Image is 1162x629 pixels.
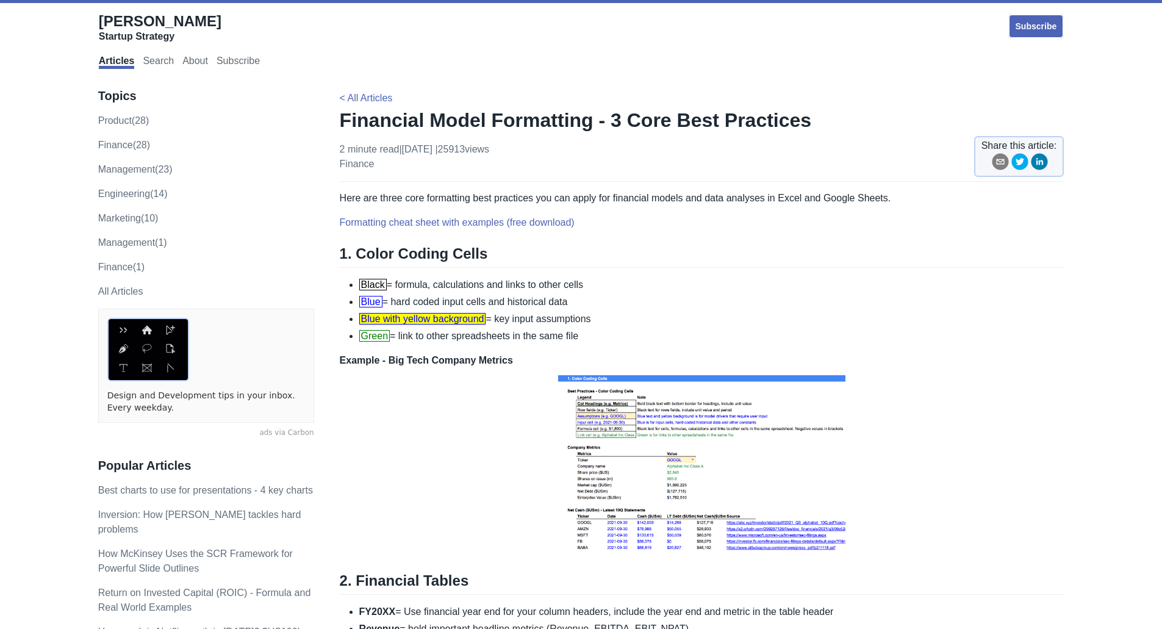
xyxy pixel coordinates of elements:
span: Blue with yellow background [359,313,486,325]
button: linkedin [1031,153,1048,174]
img: COLORCODE [555,368,848,557]
a: finance(28) [98,140,150,150]
a: Return on Invested Capital (ROIC) - Formula and Real World Examples [98,588,311,613]
a: Design and Development tips in your inbox. Every weekday. [107,390,305,414]
strong: FY20XX [359,606,396,617]
span: | 25913 views [435,144,489,154]
a: Articles [99,56,135,69]
li: = formula, calculations and links to other cells [359,278,1064,292]
a: Best charts to use for presentations - 4 key charts [98,485,313,495]
button: email [992,153,1009,174]
span: Blue [359,296,382,307]
p: Here are three core formatting best practices you can apply for financial models and data analyse... [340,191,1064,206]
a: Inversion: How [PERSON_NAME] tackles hard problems [98,509,301,534]
span: [PERSON_NAME] [99,13,221,29]
a: Subscribe [1008,14,1064,38]
a: Search [143,56,174,69]
a: < All Articles [340,93,393,103]
a: How McKinsey Uses the SCR Framework for Powerful Slide Outlines [98,548,293,573]
a: ads via Carbon [98,428,314,439]
li: = hard coded input cells and historical data [359,295,1064,309]
li: = link to other spreadsheets in the same file [359,329,1064,343]
h2: 1. Color Coding Cells [340,245,1064,268]
h3: Popular Articles [98,458,314,473]
img: ads via Carbon [107,318,189,381]
h3: Topics [98,88,314,104]
li: = key input assumptions [359,312,1064,326]
li: = Use financial year end for your column headers, include the year end and metric in the table he... [359,605,1064,619]
a: About [182,56,208,69]
a: engineering(14) [98,189,168,199]
a: product(28) [98,115,149,126]
a: Subscribe [217,56,260,69]
strong: Example - Big Tech Company Metrics [340,355,513,365]
a: All Articles [98,286,143,297]
div: Startup Strategy [99,31,221,43]
a: finance [340,159,375,169]
a: Management(1) [98,237,167,248]
button: twitter [1011,153,1028,174]
a: Finance(1) [98,262,145,272]
h1: Financial Model Formatting - 3 Core Best Practices [340,108,1064,132]
a: marketing(10) [98,213,159,223]
h2: 2. Financial Tables [340,572,1064,595]
a: management(23) [98,164,173,174]
a: [PERSON_NAME]Startup Strategy [99,12,221,43]
span: Green [359,330,390,342]
span: Black [359,279,387,290]
p: 2 minute read | [DATE] [340,142,490,171]
span: Share this article: [981,138,1057,153]
a: Formatting cheat sheet with examples (free download) [340,217,575,228]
